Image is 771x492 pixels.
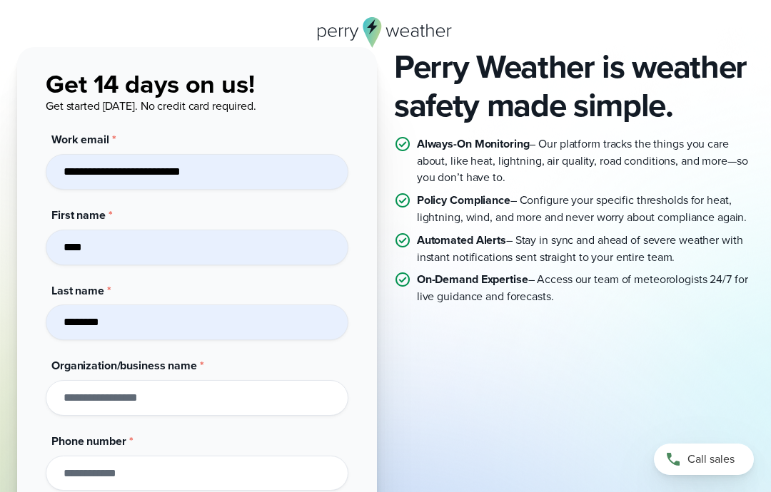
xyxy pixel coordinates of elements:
[417,192,510,208] strong: Policy Compliance
[51,282,104,299] span: Last name
[654,444,754,475] a: Call sales
[51,207,106,223] span: First name
[417,232,506,248] strong: Automated Alerts
[417,232,754,266] p: – Stay in sync and ahead of severe weather with instant notifications sent straight to your entir...
[687,451,735,468] span: Call sales
[46,98,256,114] span: Get started [DATE]. No credit card required.
[417,135,530,152] strong: Always-On Monitoring
[51,131,109,148] span: Work email
[417,271,754,305] p: – Access our team of meteorologists 24/7 for live guidance and forecasts.
[417,192,754,226] p: – Configure your specific thresholds for heat, lightning, wind, and more and never worry about co...
[417,135,754,186] p: – Our platform tracks the things you care about, like heat, lightning, air quality, road conditio...
[51,433,126,449] span: Phone number
[46,65,255,103] span: Get 14 days on us!
[417,271,528,287] strong: On-Demand Expertise
[394,47,754,124] h2: Perry Weather is weather safety made simple.
[51,357,197,374] span: Organization/business name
